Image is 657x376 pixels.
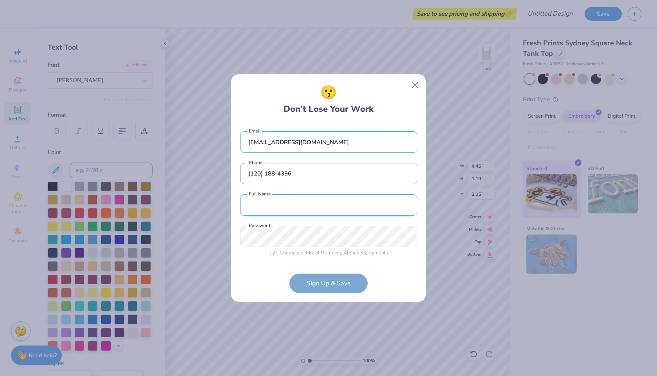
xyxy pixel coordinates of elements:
[321,249,341,256] span: Numbers
[320,83,337,103] span: 😗
[240,249,417,257] div: , Mix of , ,
[408,78,423,93] button: Close
[284,83,373,116] div: Don’t Lose Your Work
[269,249,303,256] span: 12 + Characters
[343,249,366,256] span: Alphabets
[368,249,388,256] span: Symbols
